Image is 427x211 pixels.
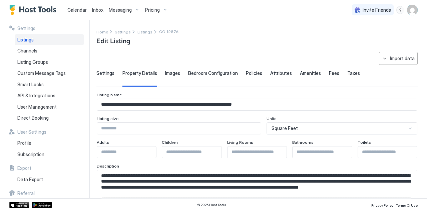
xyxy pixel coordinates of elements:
[96,70,114,76] span: Settings
[96,28,108,35] a: Home
[15,45,84,57] a: Channels
[17,129,46,135] span: User Settings
[97,92,122,97] span: Listing Name
[67,7,87,13] span: Calendar
[300,70,321,76] span: Amenities
[272,125,298,131] span: Square Feet
[396,203,418,207] span: Terms Of Use
[371,201,393,208] a: Privacy Policy
[17,165,31,171] span: Export
[137,28,152,35] a: Listings
[15,174,84,185] a: Data Export
[15,112,84,124] a: Direct Booking
[227,140,253,145] span: Living Rooms
[32,202,52,208] a: Google Play Store
[17,59,48,65] span: Listing Groups
[407,5,418,15] div: User profile
[96,28,108,35] div: Breadcrumb
[92,6,103,13] a: Inbox
[17,104,57,110] span: User Management
[270,70,292,76] span: Attributes
[97,140,109,145] span: Adults
[17,140,31,146] span: Profile
[115,28,131,35] a: Settings
[15,149,84,160] a: Subscription
[228,146,287,158] input: Input Field
[267,116,277,121] span: Units
[109,7,132,13] span: Messaging
[188,70,238,76] span: Bedroom Configuration
[396,6,404,14] div: menu
[162,140,178,145] span: Children
[97,146,156,158] input: Input Field
[17,115,49,121] span: Direct Booking
[162,146,221,158] input: Input Field
[17,25,35,31] span: Settings
[67,6,87,13] a: Calendar
[159,29,178,34] span: Breadcrumb
[15,137,84,149] a: Profile
[293,146,352,158] input: Input Field
[17,93,55,99] span: API & Integrations
[15,101,84,113] a: User Management
[396,201,418,208] a: Terms Of Use
[17,70,66,76] span: Custom Message Tags
[17,37,34,43] span: Listings
[15,57,84,68] a: Listing Groups
[9,5,59,15] a: Host Tools Logo
[17,48,37,54] span: Channels
[97,170,417,203] textarea: Input Field
[122,70,157,76] span: Property Details
[371,203,393,207] span: Privacy Policy
[97,99,417,110] input: Input Field
[390,55,415,62] div: Import data
[7,188,23,204] iframe: Intercom live chat
[358,146,417,158] input: Input Field
[145,7,160,13] span: Pricing
[363,7,391,13] span: Invite Friends
[96,35,130,45] span: Edit Listing
[115,28,131,35] div: Breadcrumb
[329,70,339,76] span: Fees
[292,140,314,145] span: Bathrooms
[97,123,261,134] input: Input Field
[17,177,43,183] span: Data Export
[15,79,84,90] a: Smart Locks
[15,90,84,101] a: API & Integrations
[197,203,226,207] span: © 2025 Host Tools
[358,140,371,145] span: Toilets
[15,34,84,45] a: Listings
[165,70,180,76] span: Images
[15,68,84,79] a: Custom Message Tags
[17,151,44,157] span: Subscription
[97,164,119,169] span: Description
[115,29,131,34] span: Settings
[246,70,262,76] span: Policies
[17,190,35,196] span: Referral
[97,116,118,121] span: Listing size
[347,70,360,76] span: Taxes
[96,29,108,34] span: Home
[379,52,418,65] button: Import data
[137,28,152,35] div: Breadcrumb
[137,29,152,34] span: Listings
[92,7,103,13] span: Inbox
[9,202,29,208] a: App Store
[17,82,44,88] span: Smart Locks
